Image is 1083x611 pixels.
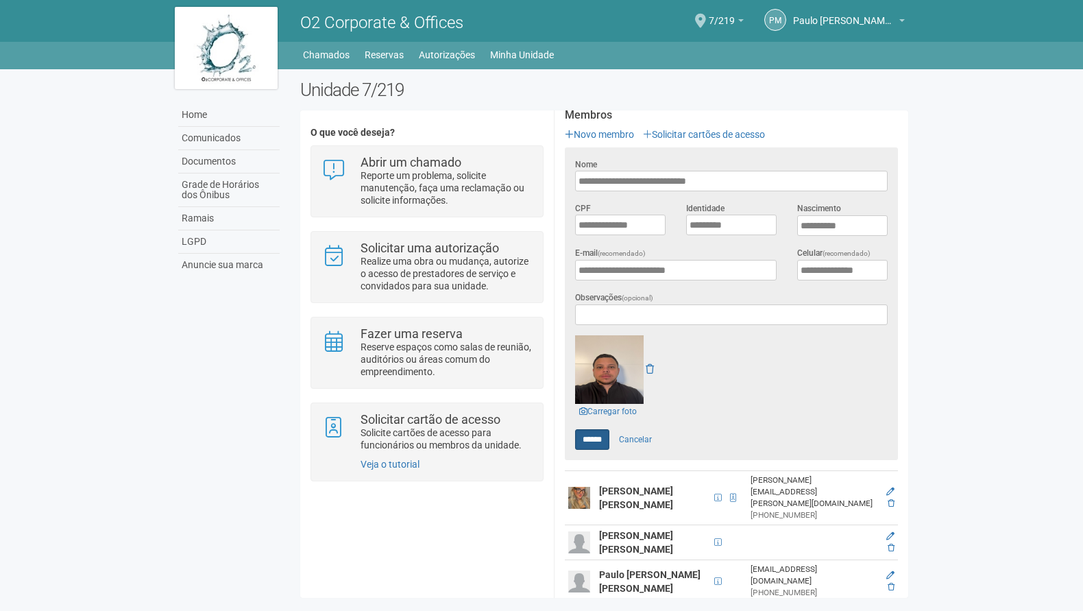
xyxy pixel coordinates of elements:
[751,475,877,510] div: [PERSON_NAME][EMAIL_ADDRESS][PERSON_NAME][DOMAIN_NAME]
[178,150,280,173] a: Documentos
[686,202,725,215] label: Identidade
[321,242,532,292] a: Solicitar uma autorização Realize uma obra ou mudança, autorize o acesso de prestadores de serviç...
[568,487,590,509] img: user.png
[599,569,701,594] strong: Paulo [PERSON_NAME] [PERSON_NAME]
[300,13,463,32] span: O2 Corporate & Offices
[751,587,877,599] div: [PHONE_NUMBER]
[575,404,641,419] a: Carregar foto
[178,104,280,127] a: Home
[321,414,532,451] a: Solicitar cartão de acesso Solicite cartões de acesso para funcionários ou membros da unidade.
[646,363,654,374] a: Remover
[575,247,646,260] label: E-mail
[361,341,533,378] p: Reserve espaços como salas de reunião, auditórios ou áreas comum do empreendimento.
[361,155,461,169] strong: Abrir um chamado
[361,169,533,206] p: Reporte um problema, solicite manutenção, faça uma reclamação ou solicite informações.
[178,207,280,230] a: Ramais
[361,255,533,292] p: Realize uma obra ou mudança, autorize o acesso de prestadores de serviço e convidados para sua un...
[886,487,895,496] a: Editar membro
[599,486,673,510] strong: [PERSON_NAME] [PERSON_NAME]
[175,7,278,89] img: logo.jpg
[321,156,532,206] a: Abrir um chamado Reporte um problema, solicite manutenção, faça uma reclamação ou solicite inform...
[361,326,463,341] strong: Fazer uma reserva
[575,202,591,215] label: CPF
[568,571,590,592] img: user.png
[178,127,280,150] a: Comunicados
[575,335,644,404] img: GetFile
[178,254,280,276] a: Anuncie sua marca
[598,250,646,257] span: (recomendado)
[361,241,499,255] strong: Solicitar uma autorização
[751,510,877,521] div: [PHONE_NUMBER]
[565,129,634,140] a: Novo membro
[419,45,475,64] a: Autorizações
[886,531,895,541] a: Editar membro
[797,202,841,215] label: Nascimento
[300,80,908,100] h2: Unidade 7/219
[599,530,673,555] strong: [PERSON_NAME] [PERSON_NAME]
[886,571,895,580] a: Editar membro
[575,158,597,171] label: Nome
[643,129,765,140] a: Solicitar cartões de acesso
[622,294,653,302] span: (opcional)
[751,564,877,587] div: [EMAIL_ADDRESS][DOMAIN_NAME]
[764,9,786,31] a: PM
[178,230,280,254] a: LGPD
[888,499,895,508] a: Excluir membro
[797,247,871,260] label: Celular
[709,17,744,28] a: 7/219
[575,291,653,304] label: Observações
[321,328,532,378] a: Fazer uma reserva Reserve espaços como salas de reunião, auditórios ou áreas comum do empreendime...
[568,531,590,553] img: user.png
[361,412,500,427] strong: Solicitar cartão de acesso
[490,45,554,64] a: Minha Unidade
[709,2,735,26] span: 7/219
[888,543,895,553] a: Excluir membro
[178,173,280,207] a: Grade de Horários dos Ônibus
[361,427,533,451] p: Solicite cartões de acesso para funcionários ou membros da unidade.
[311,128,543,138] h4: O que você deseja?
[365,45,404,64] a: Reservas
[303,45,350,64] a: Chamados
[793,2,896,26] span: Paulo Mauricio Rodrigues Pinto
[888,582,895,592] a: Excluir membro
[361,459,419,470] a: Veja o tutorial
[823,250,871,257] span: (recomendado)
[565,109,898,121] strong: Membros
[611,429,659,450] a: Cancelar
[793,17,905,28] a: Paulo [PERSON_NAME] [PERSON_NAME]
